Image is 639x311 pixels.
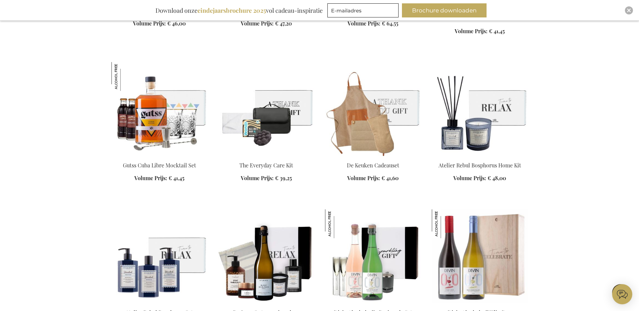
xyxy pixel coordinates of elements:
[382,20,398,27] span: € 64,55
[439,162,521,169] a: Atelier Rebul Bosphorus Home Kit
[432,62,528,156] img: Atelier Rebul Bosphorus Home Kit
[133,20,166,27] span: Volume Prijs:
[348,20,398,28] a: Volume Prijs: € 64,55
[325,209,421,303] img: Divin Non-Alcoholic Sparkling Set
[348,20,380,27] span: Volume Prijs:
[275,174,292,182] span: € 39,25
[453,174,506,182] a: Volume Prijs: € 48,00
[241,20,274,27] span: Volume Prijs:
[432,301,528,307] a: Divin Non-Alcoholic Wine Duo Divin Alcoholvrij Wijn Duo
[111,301,208,307] a: Atelier Rebul Bosphorus Set
[627,8,631,12] img: Close
[241,174,292,182] a: Volume Prijs: € 39,25
[347,174,380,182] span: Volume Prijs:
[455,28,505,35] a: Volume Prijs: € 41,45
[347,162,399,169] a: De Keuken Cadeauset
[152,3,326,17] div: Download onze vol cadeau-inspiratie
[625,6,633,14] div: Close
[455,28,488,35] span: Volume Prijs:
[134,174,184,182] a: Volume Prijs: € 41,45
[432,209,461,238] img: Divin Alcoholvrij Wijn Duo
[325,153,421,160] a: The Kitchen Gift Set
[327,3,399,17] input: E-mailadres
[111,209,208,303] img: Atelier Rebul Bosphorus Set
[111,153,208,160] a: Gutss Cuba Libre Mocktail Set Gutss Cuba Libre Mocktail Set
[241,20,292,28] a: Volume Prijs: € 47,20
[488,174,506,182] span: € 48,00
[167,20,186,27] span: € 46,00
[218,153,314,160] a: The Everyday Care Kit
[612,284,632,304] iframe: belco-activator-frame
[111,62,208,156] img: Gutss Cuba Libre Mocktail Set
[239,162,293,169] a: The Everyday Care Kit
[325,62,421,156] img: The Kitchen Gift Set
[218,62,314,156] img: The Everyday Care Kit
[489,28,505,35] span: € 41,45
[381,174,399,182] span: € 41,60
[218,209,314,303] img: De Luxe Ontspanningsdoos
[275,20,292,27] span: € 47,20
[197,6,266,14] b: eindejaarsbrochure 2025
[241,174,274,182] span: Volume Prijs:
[402,3,487,17] button: Brochure downloaden
[453,174,486,182] span: Volume Prijs:
[169,174,184,182] span: € 41,45
[325,301,421,307] a: Divin Non-Alcoholic Sparkling Set Divin Alcoholvrije Bruisende Set
[432,209,528,303] img: Divin Non-Alcoholic Wine Duo
[347,174,399,182] a: Volume Prijs: € 41,60
[133,20,186,28] a: Volume Prijs: € 46,00
[123,162,196,169] a: Gutss Cuba Libre Mocktail Set
[111,62,140,91] img: Gutss Cuba Libre Mocktail Set
[327,3,401,19] form: marketing offers and promotions
[218,301,314,307] a: De Luxe Ontspanningsdoos
[325,209,354,238] img: Divin Alcoholvrije Bruisende Set
[134,174,167,182] span: Volume Prijs:
[432,153,528,160] a: Atelier Rebul Bosphorus Home Kit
